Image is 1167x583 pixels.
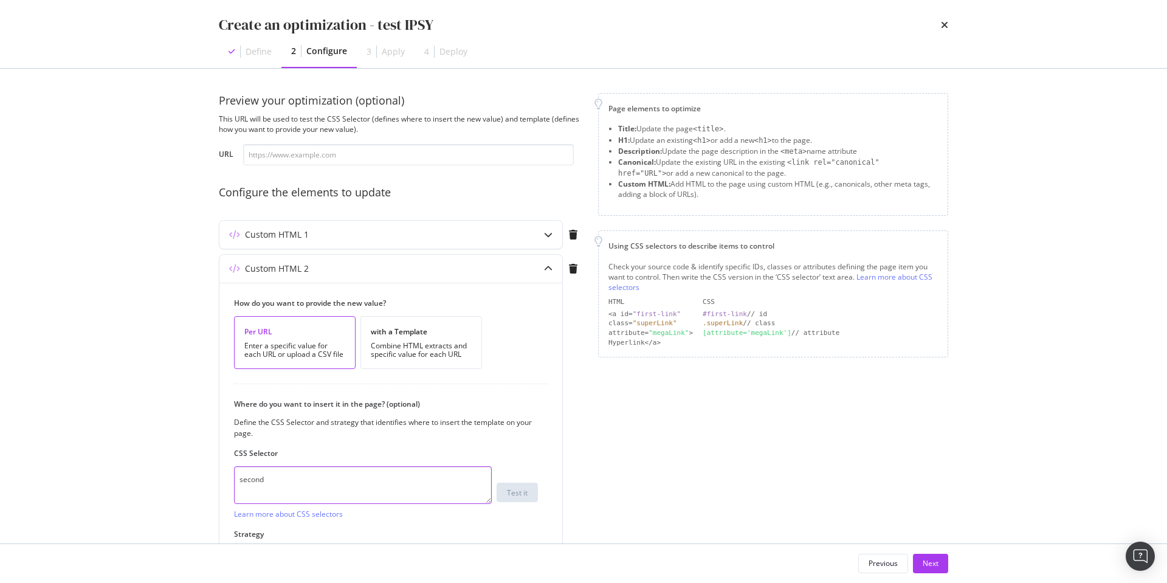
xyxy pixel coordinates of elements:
div: Create an optimization - test IPSY [219,15,433,35]
div: with a Template [371,326,472,337]
div: Page elements to optimize [608,103,938,114]
label: URL [219,149,233,162]
label: CSS Selector [234,448,538,458]
button: Next [913,554,948,573]
div: Previous [869,558,898,568]
strong: Title: [618,123,636,134]
label: How do you want to provide the new value? [234,298,538,308]
div: attribute= > [608,328,693,338]
li: Update the page description in the name attribute [618,146,938,157]
input: https://www.example.com [243,144,574,165]
li: Update the page . [618,123,938,134]
div: Check your source code & identify specific IDs, classes or attributes defining the page item you ... [608,261,938,292]
div: 4 [424,46,429,58]
span: <link rel="canonical" href="URL"> [618,158,880,178]
div: "megaLink" [649,329,689,337]
div: Combine HTML extracts and specific value for each URL [371,342,472,359]
div: HTML [608,297,693,307]
span: <h1> [693,136,711,145]
div: Configure [306,45,347,57]
div: 3 [367,46,371,58]
span: <meta> [780,147,807,156]
strong: Custom HTML: [618,179,670,189]
div: Preview your optimization (optional) [219,93,583,109]
div: #first-link [703,310,747,318]
div: Configure the elements to update [219,185,583,201]
div: // id [703,309,938,319]
div: Apply [382,46,405,58]
div: Custom HTML 2 [245,263,309,275]
div: class= [608,319,693,328]
strong: Description: [618,146,662,156]
a: Learn more about CSS selectors [608,272,932,292]
span: <h1> [754,136,772,145]
div: Custom HTML 1 [245,229,309,241]
strong: H1: [618,135,630,145]
button: Previous [858,554,908,573]
div: CSS [703,297,938,307]
div: // class [703,319,938,328]
div: Open Intercom Messenger [1126,542,1155,571]
div: Hyperlink</a> [608,338,693,348]
div: "first-link" [633,310,681,318]
li: Update the existing URL in the existing or add a new canonical to the page. [618,157,938,179]
button: Test it [497,483,538,502]
div: times [941,15,948,35]
div: Enter a specific value for each URL or upload a CSV file [244,342,345,359]
div: "superLink" [633,319,677,327]
div: <a id= [608,309,693,319]
div: // attribute [703,328,938,338]
div: Using CSS selectors to describe items to control [608,241,938,251]
div: .superLink [703,319,743,327]
label: Strategy [234,529,538,539]
div: Define the CSS Selector and strategy that identifies where to insert the template on your page. [234,417,538,438]
div: 2 [291,45,296,57]
strong: Canonical: [618,157,656,167]
div: [attribute='megaLink'] [703,329,791,337]
div: Per URL [244,326,345,337]
div: Test it [507,488,528,498]
li: Add HTML to the page using custom HTML (e.g., canonicals, other meta tags, adding a block of URLs). [618,179,938,199]
span: <title> [693,125,724,133]
label: Where do you want to insert it in the page? (optional) [234,399,538,409]
textarea: second [234,466,492,504]
div: This URL will be used to test the CSS Selector (defines where to insert the new value) and templa... [219,114,583,134]
div: Next [923,558,938,568]
li: Update an existing or add a new to the page. [618,135,938,146]
div: Define [246,46,272,58]
a: Learn more about CSS selectors [234,509,343,519]
div: Deploy [439,46,467,58]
